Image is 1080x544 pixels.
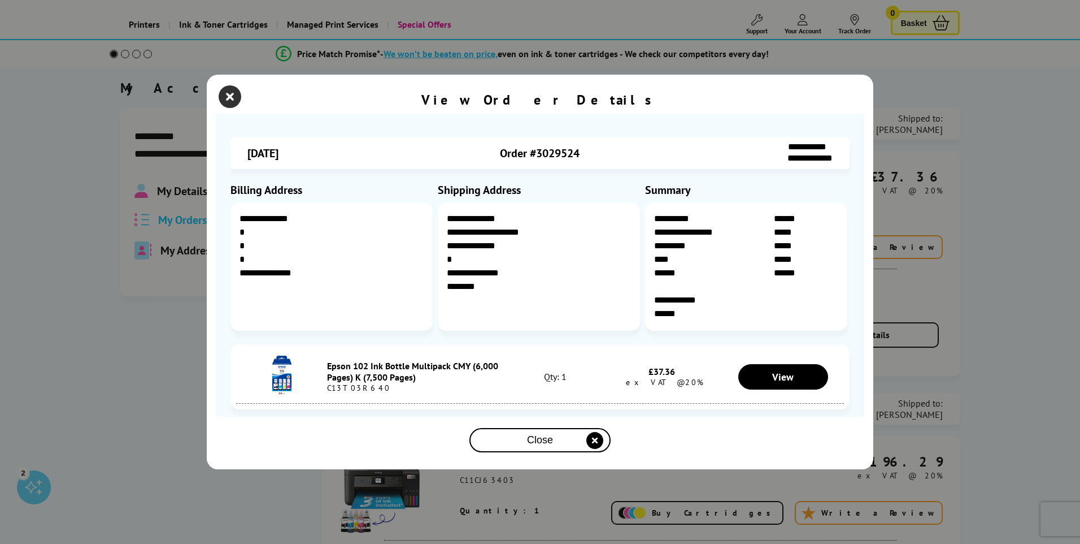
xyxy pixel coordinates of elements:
[327,383,509,393] div: C13T03R640
[438,183,642,197] div: Shipping Address
[738,364,829,390] a: View
[421,91,659,109] div: View Order Details
[262,356,302,395] img: Epson 102 Ink Bottle Multipack CMY (6,000 Pages) K (7,500 Pages)
[327,360,509,383] div: Epson 102 Ink Bottle Multipack CMY (6,000 Pages) K (7,500 Pages)
[648,366,675,377] span: £37.36
[500,146,580,161] span: Order #3029524
[620,377,703,387] span: ex VAT @20%
[772,370,794,383] span: View
[645,183,850,197] div: Summary
[469,428,611,452] button: close modal
[230,183,435,197] div: Billing Address
[247,146,278,161] span: [DATE]
[527,434,553,446] span: Close
[509,371,600,382] div: Qty: 1
[221,88,238,105] button: close modal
